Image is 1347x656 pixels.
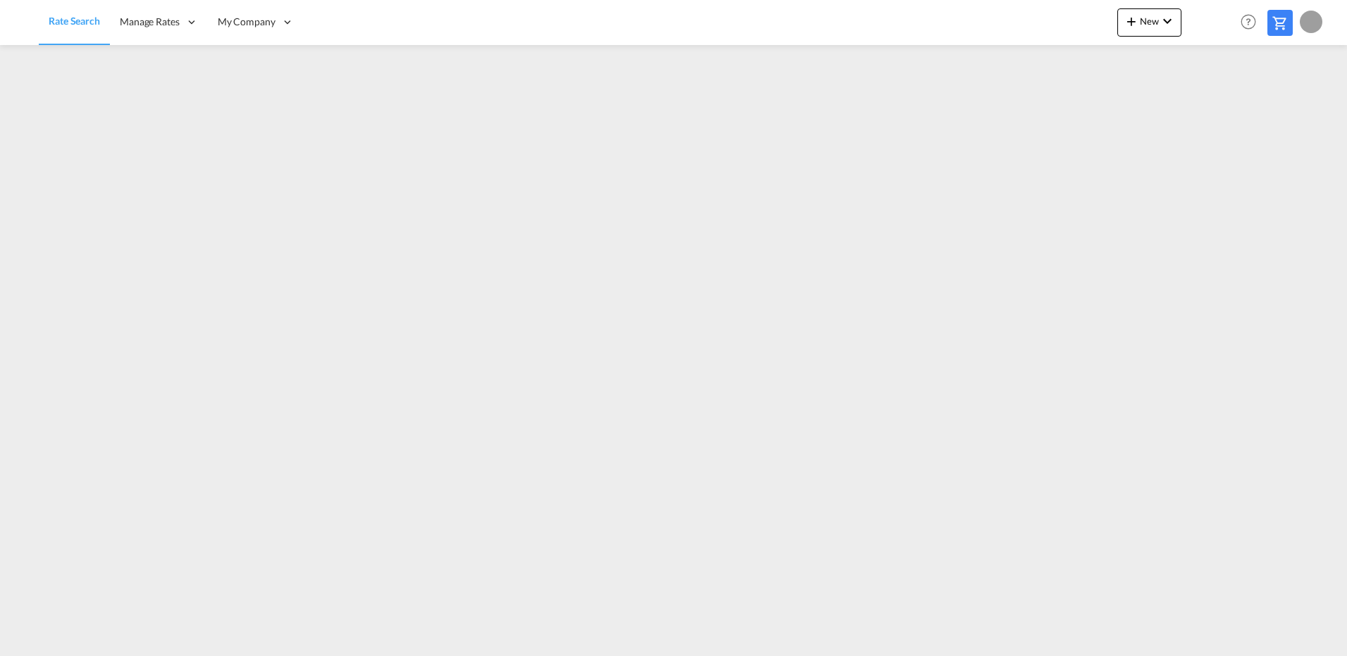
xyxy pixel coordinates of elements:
span: Help [1236,10,1260,34]
span: My Company [218,15,275,29]
span: Rate Search [49,15,100,27]
span: New [1123,15,1176,27]
span: Manage Rates [120,15,180,29]
div: Help [1236,10,1267,35]
md-icon: icon-chevron-down [1159,13,1176,30]
button: icon-plus 400-fgNewicon-chevron-down [1117,8,1181,37]
md-icon: icon-plus 400-fg [1123,13,1140,30]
